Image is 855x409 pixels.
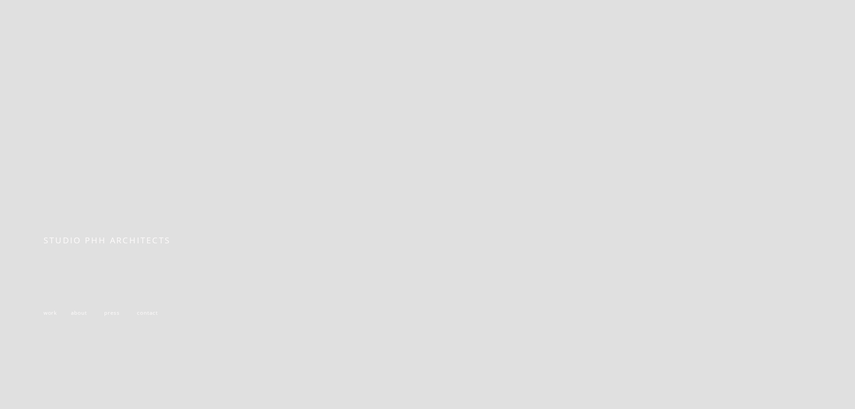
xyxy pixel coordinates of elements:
[104,309,120,316] a: press
[137,309,158,316] a: contact
[71,309,87,316] a: about
[44,234,171,246] span: STUDIO PHH ARCHITECTS
[44,309,57,316] a: work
